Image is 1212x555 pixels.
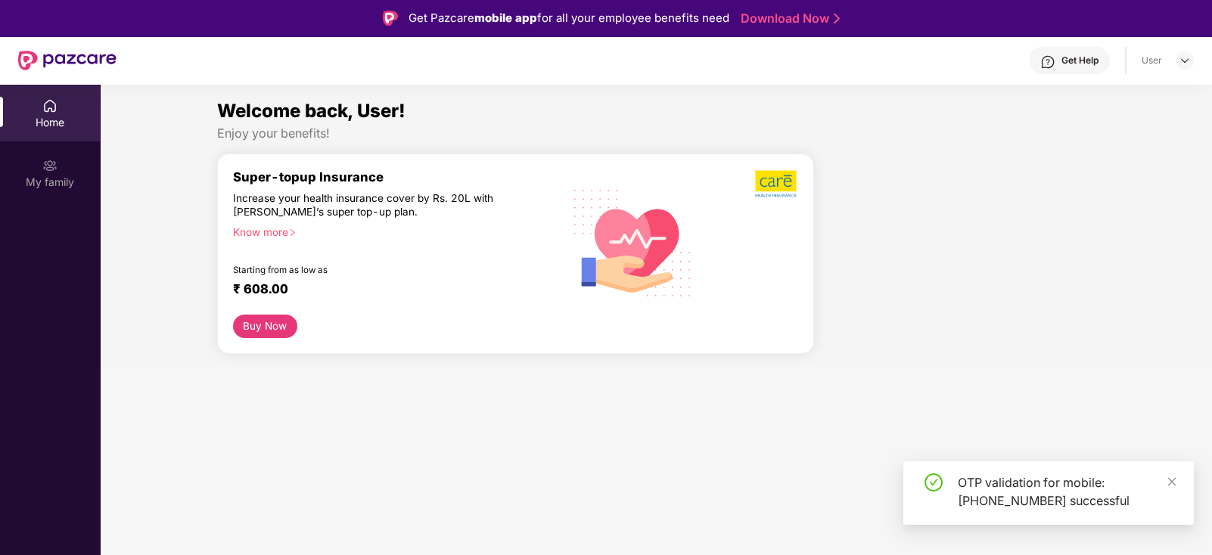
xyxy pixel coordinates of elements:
[755,169,798,198] img: b5dec4f62d2307b9de63beb79f102df3.png
[409,9,729,27] div: Get Pazcare for all your employee benefits need
[958,473,1176,510] div: OTP validation for mobile: [PHONE_NUMBER] successful
[217,100,406,122] span: Welcome back, User!
[42,158,57,173] img: svg+xml;base64,PHN2ZyB3aWR0aD0iMjAiIGhlaWdodD0iMjAiIHZpZXdCb3g9IjAgMCAyMCAyMCIgZmlsbD0ibm9uZSIgeG...
[42,98,57,113] img: svg+xml;base64,PHN2ZyBpZD0iSG9tZSIgeG1sbnM9Imh0dHA6Ly93d3cudzMub3JnLzIwMDAvc3ZnIiB3aWR0aD0iMjAiIG...
[562,170,704,314] img: svg+xml;base64,PHN2ZyB4bWxucz0iaHR0cDovL3d3dy53My5vcmcvMjAwMC9zdmciIHhtbG5zOnhsaW5rPSJodHRwOi8vd3...
[233,191,498,219] div: Increase your health insurance cover by Rs. 20L with [PERSON_NAME]’s super top-up plan.
[217,126,1095,141] div: Enjoy your benefits!
[925,473,943,491] span: check-circle
[233,225,554,236] div: Know more
[233,281,548,299] div: ₹ 608.00
[233,315,297,338] button: Buy Now
[474,11,537,25] strong: mobile app
[1142,54,1162,67] div: User
[288,228,297,237] span: right
[1167,476,1177,487] span: close
[383,11,398,26] img: Logo
[1040,54,1055,70] img: svg+xml;base64,PHN2ZyBpZD0iSGVscC0zMngzMiIgeG1sbnM9Imh0dHA6Ly93d3cudzMub3JnLzIwMDAvc3ZnIiB3aWR0aD...
[233,169,563,184] div: Super-topup Insurance
[18,51,117,70] img: New Pazcare Logo
[741,11,835,26] a: Download Now
[233,265,499,275] div: Starting from as low as
[1061,54,1099,67] div: Get Help
[1179,54,1191,67] img: svg+xml;base64,PHN2ZyBpZD0iRHJvcGRvd24tMzJ4MzIiIHhtbG5zPSJodHRwOi8vd3d3LnczLm9yZy8yMDAwL3N2ZyIgd2...
[834,11,840,26] img: Stroke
